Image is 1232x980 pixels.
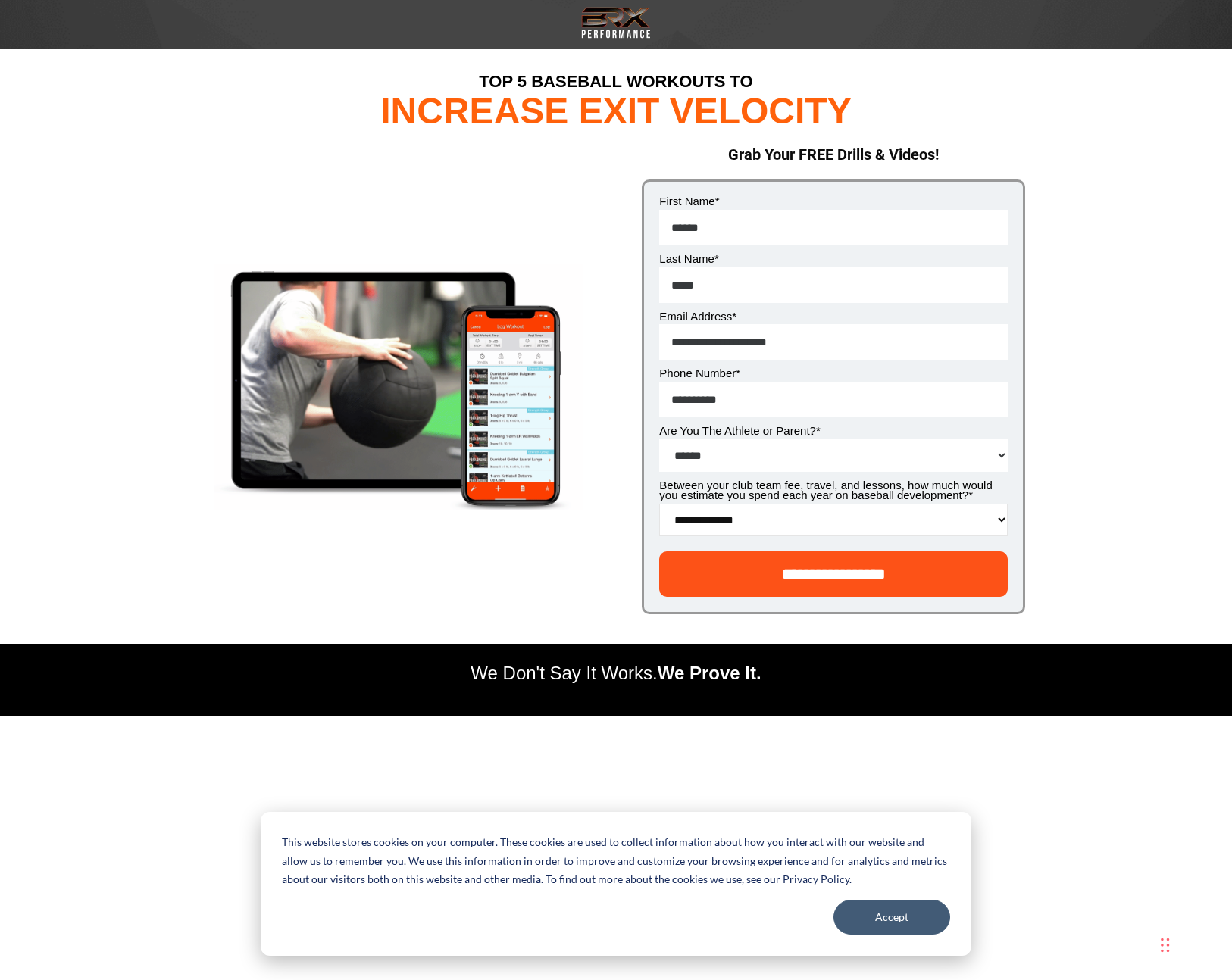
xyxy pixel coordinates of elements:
span: Email Address [659,310,732,323]
iframe: HubSpot Video [497,716,735,953]
button: Accept [833,900,950,935]
img: Top 5 Workouts - Exit [214,264,583,510]
iframe: Chat Widget [1008,816,1232,980]
span: Are You The Athlete or Parent? [659,424,816,437]
span: First Name [659,195,714,208]
p: This website stores cookies on your computer. These cookies are used to collect information about... [282,833,950,889]
h2: Grab Your FREE Drills & Videos! [642,145,1025,164]
span: We Don't Say It Works. [471,663,657,683]
img: Transparent-Black-BRX-Logo-White-Performance [579,4,653,42]
span: TOP 5 BASEBALL WORKOUTS TO [479,72,752,91]
iframe: HubSpot Video [207,716,445,850]
div: Drag [1161,922,1170,968]
span: Between your club team fee, travel, and lessons, how much would you estimate you spend each year ... [659,479,992,501]
span: Phone Number [659,367,736,379]
iframe: HubSpot Video [787,716,1025,850]
span: INCREASE EXIT VELOCITY [380,91,851,131]
div: Cookie banner [261,812,971,956]
span: We Prove It. [658,663,761,683]
span: Last Name [659,252,714,265]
